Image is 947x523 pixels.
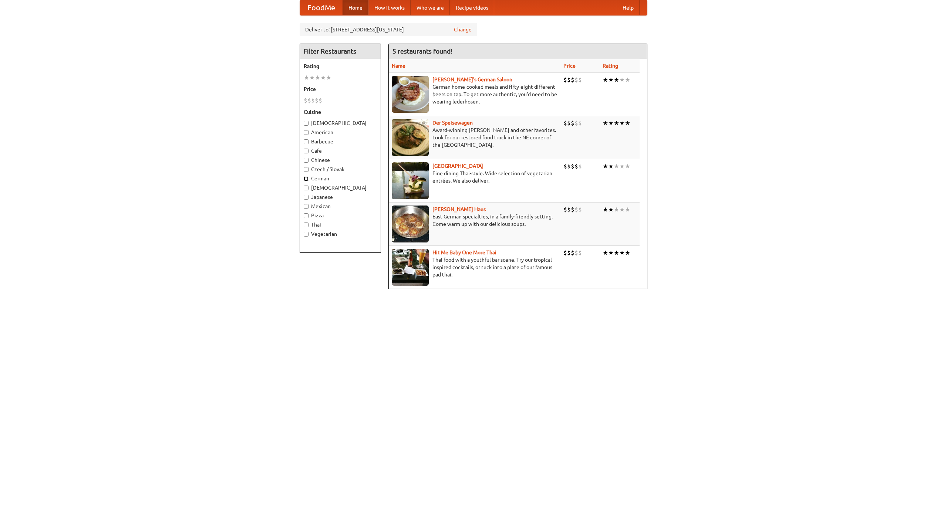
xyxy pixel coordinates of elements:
li: ★ [608,249,614,257]
p: East German specialties, in a family-friendly setting. Come warm up with our delicious soups. [392,213,557,228]
ng-pluralize: 5 restaurants found! [392,48,452,55]
li: ★ [625,206,630,214]
label: Mexican [304,203,377,210]
li: ★ [625,119,630,127]
p: German home-cooked meals and fifty-eight different beers on tap. To get more authentic, you'd nee... [392,83,557,105]
li: $ [315,96,319,105]
li: ★ [608,119,614,127]
li: ★ [603,119,608,127]
input: Japanese [304,195,309,200]
a: Name [392,63,405,69]
input: [DEMOGRAPHIC_DATA] [304,121,309,126]
li: ★ [608,76,614,84]
img: satay.jpg [392,162,429,199]
li: $ [571,162,574,170]
label: Thai [304,221,377,228]
div: Deliver to: [STREET_ADDRESS][US_STATE] [300,23,477,36]
li: $ [567,119,571,127]
li: ★ [614,206,619,214]
a: Home [343,0,368,15]
li: ★ [619,249,625,257]
li: $ [311,96,315,105]
p: Thai food with a youthful bar scene. Try our tropical inspired cocktails, or tuck into a plate of... [392,256,557,278]
li: ★ [619,162,625,170]
a: Price [563,63,576,69]
li: ★ [614,249,619,257]
li: $ [578,206,582,214]
li: ★ [619,119,625,127]
img: speisewagen.jpg [392,119,429,156]
li: ★ [320,74,326,82]
input: American [304,130,309,135]
h5: Price [304,85,377,93]
li: ★ [315,74,320,82]
li: $ [574,119,578,127]
li: $ [574,76,578,84]
input: [DEMOGRAPHIC_DATA] [304,186,309,190]
a: Rating [603,63,618,69]
li: ★ [603,162,608,170]
label: Pizza [304,212,377,219]
label: American [304,129,377,136]
input: Barbecue [304,139,309,144]
li: ★ [309,74,315,82]
p: Fine dining Thai-style. Wide selection of vegetarian entrées. We also deliver. [392,170,557,184]
li: ★ [603,76,608,84]
img: esthers.jpg [392,76,429,113]
input: Thai [304,223,309,227]
li: $ [563,249,567,257]
input: Vegetarian [304,232,309,237]
li: $ [567,206,571,214]
label: Cafe [304,147,377,154]
a: Recipe videos [450,0,494,15]
li: $ [567,249,571,257]
a: Who we are [411,0,450,15]
li: $ [563,162,567,170]
li: ★ [625,249,630,257]
li: $ [567,162,571,170]
li: $ [563,76,567,84]
li: ★ [619,76,625,84]
li: $ [563,119,567,127]
li: ★ [603,249,608,257]
li: ★ [304,74,309,82]
input: Pizza [304,213,309,218]
li: $ [571,249,574,257]
a: [PERSON_NAME] Haus [432,206,486,212]
input: Mexican [304,204,309,209]
h4: Filter Restaurants [300,44,381,59]
li: $ [574,249,578,257]
input: Chinese [304,158,309,163]
li: $ [563,206,567,214]
li: $ [571,206,574,214]
li: ★ [625,76,630,84]
label: Czech / Slovak [304,166,377,173]
a: How it works [368,0,411,15]
li: ★ [614,76,619,84]
a: FoodMe [300,0,343,15]
img: babythai.jpg [392,249,429,286]
label: Barbecue [304,138,377,145]
li: ★ [614,119,619,127]
a: Hit Me Baby One More Thai [432,249,496,255]
label: Chinese [304,156,377,164]
b: Der Speisewagen [432,120,473,126]
label: [DEMOGRAPHIC_DATA] [304,184,377,191]
label: Japanese [304,193,377,201]
li: $ [578,249,582,257]
li: $ [319,96,322,105]
a: Change [454,26,472,33]
li: $ [571,76,574,84]
a: [GEOGRAPHIC_DATA] [432,163,483,169]
li: $ [578,76,582,84]
li: $ [567,76,571,84]
li: ★ [608,206,614,214]
li: $ [571,119,574,127]
li: ★ [614,162,619,170]
li: ★ [608,162,614,170]
h5: Rating [304,62,377,70]
input: Czech / Slovak [304,167,309,172]
label: Vegetarian [304,230,377,238]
